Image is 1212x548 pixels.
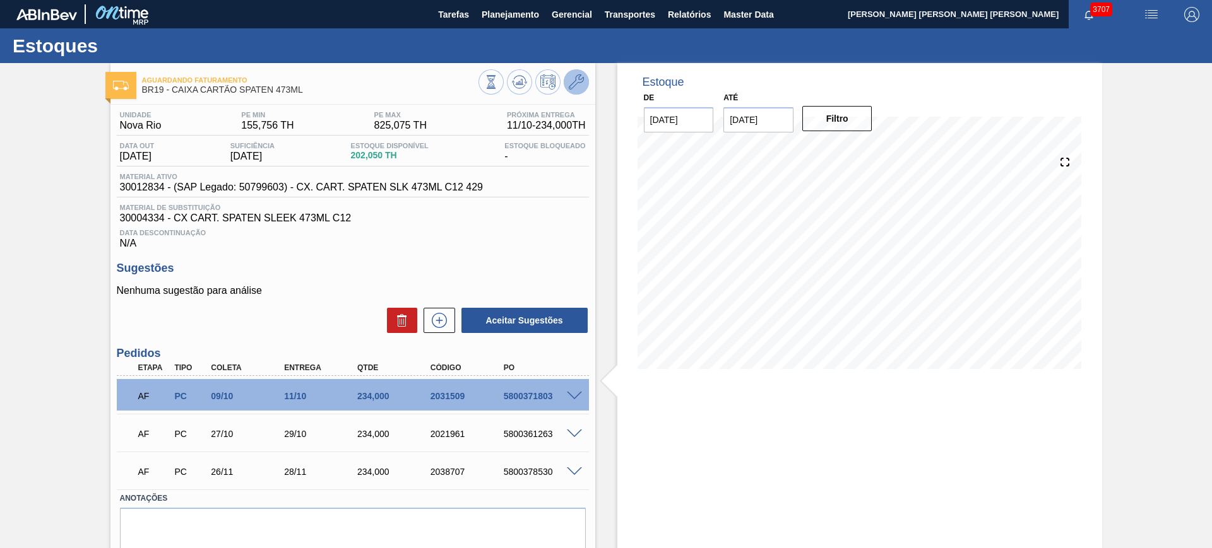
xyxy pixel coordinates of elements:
button: Filtro [802,106,872,131]
div: 26/11/2025 [208,467,290,477]
button: Visão Geral dos Estoques [478,69,504,95]
div: 234,000 [354,391,436,401]
span: 30012834 - (SAP Legado: 50799603) - CX. CART. SPATEN SLK 473ML C12 429 [120,182,483,193]
span: 202,050 TH [351,151,429,160]
span: Material de Substituição [120,204,586,211]
div: PO [501,363,583,372]
div: N/A [117,224,589,249]
span: Relatórios [668,7,711,22]
div: 2038707 [427,467,509,477]
button: Atualizar Gráfico [507,69,532,95]
span: 825,075 TH [374,120,427,131]
button: Notificações [1069,6,1109,23]
span: Transportes [605,7,655,22]
div: 5800371803 [501,391,583,401]
div: Estoque [643,76,684,89]
label: De [644,93,655,102]
div: 2031509 [427,391,509,401]
span: BR19 - CAIXA CARTÃO SPATEN 473ML [142,85,478,95]
div: Tipo [171,363,209,372]
div: Etapa [135,363,173,372]
div: Pedido de Compra [171,467,209,477]
div: Coleta [208,363,290,372]
img: Logout [1184,7,1199,22]
input: dd/mm/yyyy [723,107,793,132]
p: AF [138,391,170,401]
div: Pedido de Compra [171,391,209,401]
span: Gerencial [552,7,592,22]
img: Ícone [113,81,129,90]
h3: Sugestões [117,262,589,275]
div: 29/10/2025 [281,429,363,439]
div: 5800361263 [501,429,583,439]
span: PE MAX [374,111,427,119]
span: Tarefas [438,7,469,22]
div: Aguardando Faturamento [135,382,173,410]
span: Data Descontinuação [120,229,586,236]
span: Planejamento [482,7,539,22]
button: Programar Estoque [535,69,561,95]
label: Anotações [120,489,586,508]
span: Estoque Bloqueado [504,142,585,149]
span: 30004334 - CX CART. SPATEN SLEEK 473ML C12 [120,213,586,224]
span: Nova Rio [120,120,162,131]
span: Data out [120,142,155,149]
span: Material ativo [120,173,483,180]
div: - [501,142,588,162]
div: Aguardando Faturamento [135,458,173,486]
div: 11/10/2025 [281,391,363,401]
span: [DATE] [230,151,275,162]
span: 155,756 TH [241,120,294,131]
div: 234,000 [354,467,436,477]
p: AF [138,429,170,439]
div: Entrega [281,363,363,372]
div: Qtde [354,363,436,372]
div: Código [427,363,509,372]
div: 09/10/2025 [208,391,290,401]
span: Suficiência [230,142,275,149]
div: Pedido de Compra [171,429,209,439]
p: AF [138,467,170,477]
span: 11/10 - 234,000 TH [507,120,586,131]
img: TNhmsLtSVTkK8tSr43FrP2fwEKptu5GPRR3wAAAABJRU5ErkJggg== [16,9,77,20]
div: Excluir Sugestões [381,308,417,333]
input: dd/mm/yyyy [644,107,714,132]
div: 234,000 [354,429,436,439]
div: 27/10/2025 [208,429,290,439]
h3: Pedidos [117,347,589,360]
span: Aguardando Faturamento [142,76,478,84]
div: Nova sugestão [417,308,455,333]
span: Estoque Disponível [351,142,429,149]
p: Nenhuma sugestão para análise [117,285,589,296]
span: [DATE] [120,151,155,162]
span: 3707 [1090,3,1112,16]
h1: Estoques [13,38,237,53]
span: Próxima Entrega [507,111,586,119]
div: 28/11/2025 [281,467,363,477]
span: PE MIN [241,111,294,119]
button: Ir ao Master Data / Geral [564,69,589,95]
div: Aguardando Faturamento [135,420,173,448]
span: Master Data [723,7,773,22]
button: Aceitar Sugestões [461,308,588,333]
img: userActions [1144,7,1159,22]
span: Unidade [120,111,162,119]
div: Aceitar Sugestões [455,306,589,334]
label: Até [723,93,738,102]
div: 5800378530 [501,467,583,477]
div: 2021961 [427,429,509,439]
